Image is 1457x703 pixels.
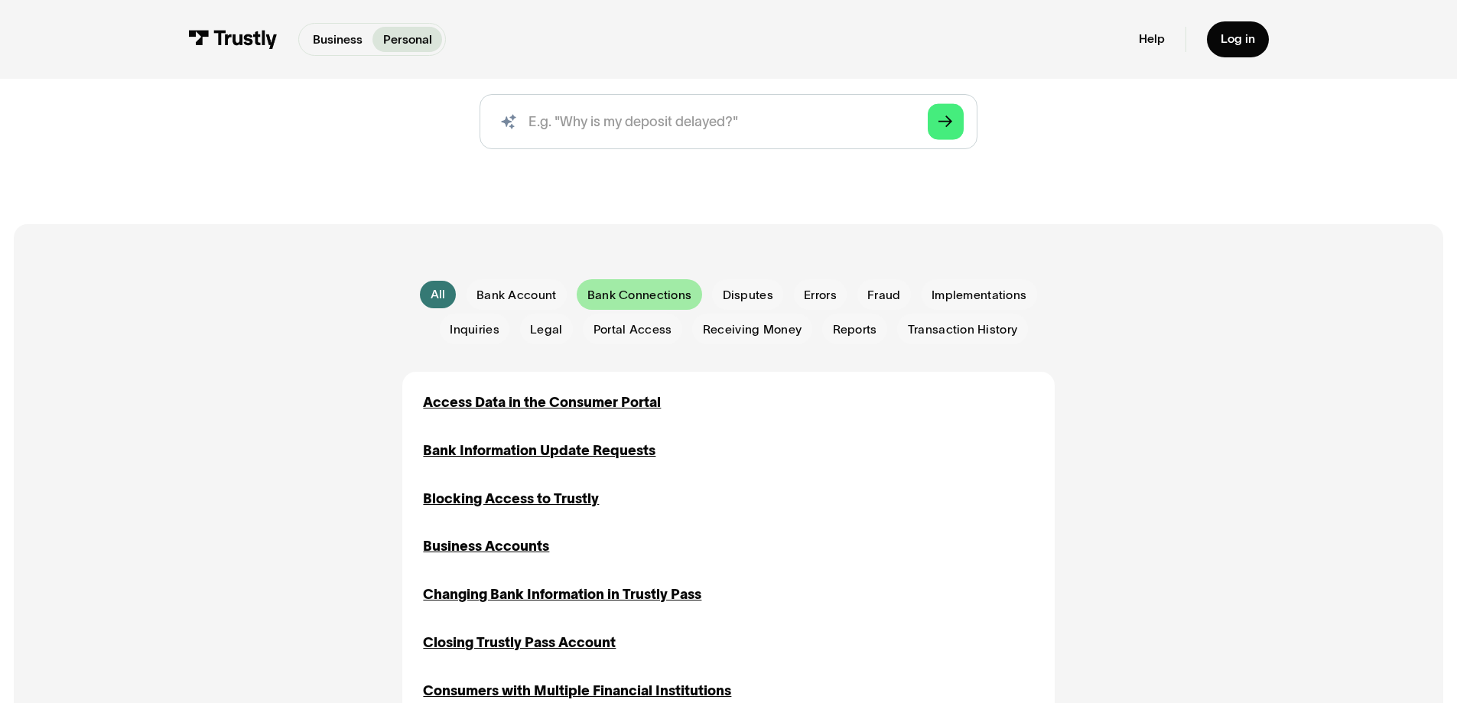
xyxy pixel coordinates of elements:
[423,633,616,653] a: Closing Trustly Pass Account
[423,392,661,413] a: Access Data in the Consumer Portal
[431,286,446,303] div: All
[423,489,599,509] a: Blocking Access to Trustly
[423,441,655,461] a: Bank Information Update Requests
[703,321,802,338] span: Receiving Money
[188,30,278,49] img: Trustly Logo
[833,321,877,338] span: Reports
[932,287,1026,304] span: Implementations
[423,584,701,605] a: Changing Bank Information in Trustly Pass
[867,287,900,304] span: Fraud
[402,279,1054,344] form: Email Form
[804,287,837,304] span: Errors
[383,31,432,49] p: Personal
[1139,31,1165,47] a: Help
[908,321,1017,338] span: Transaction History
[423,681,731,701] a: Consumers with Multiple Financial Institutions
[302,27,372,52] a: Business
[1221,31,1255,47] div: Log in
[723,287,773,304] span: Disputes
[480,94,977,149] input: search
[476,287,556,304] span: Bank Account
[480,94,977,149] form: Search
[313,31,363,49] p: Business
[1207,21,1269,57] a: Log in
[420,281,456,308] a: All
[450,321,499,338] span: Inquiries
[423,536,549,557] a: Business Accounts
[530,321,562,338] span: Legal
[587,287,691,304] span: Bank Connections
[594,321,672,338] span: Portal Access
[372,27,442,52] a: Personal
